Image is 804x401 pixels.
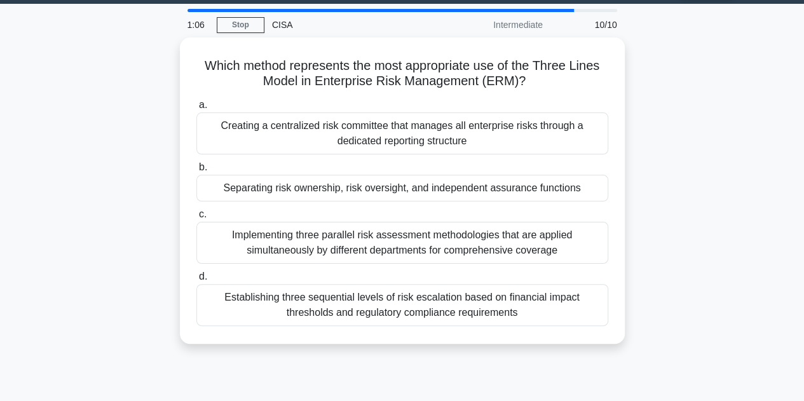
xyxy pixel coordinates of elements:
[550,12,625,37] div: 10/10
[199,271,207,282] span: d.
[264,12,439,37] div: CISA
[196,284,608,326] div: Establishing three sequential levels of risk escalation based on financial impact thresholds and ...
[195,58,610,90] h5: Which method represents the most appropriate use of the Three Lines Model in Enterprise Risk Mana...
[199,99,207,110] span: a.
[217,17,264,33] a: Stop
[439,12,550,37] div: Intermediate
[199,208,207,219] span: c.
[196,222,608,264] div: Implementing three parallel risk assessment methodologies that are applied simultaneously by diff...
[196,175,608,201] div: Separating risk ownership, risk oversight, and independent assurance functions
[180,12,217,37] div: 1:06
[196,112,608,154] div: Creating a centralized risk committee that manages all enterprise risks through a dedicated repor...
[199,161,207,172] span: b.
